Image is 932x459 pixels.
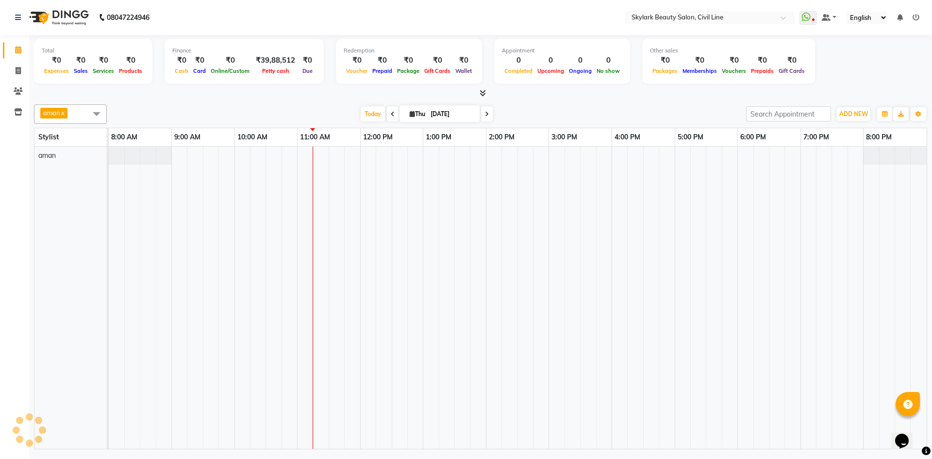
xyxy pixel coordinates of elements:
[719,55,749,66] div: ₹0
[344,55,370,66] div: ₹0
[107,4,150,31] b: 08047224946
[650,47,807,55] div: Other sales
[298,130,333,144] a: 11:00 AM
[749,68,776,74] span: Prepaids
[612,130,643,144] a: 4:00 PM
[172,55,191,66] div: ₹0
[502,68,535,74] span: Completed
[191,68,208,74] span: Card
[25,4,91,31] img: logo
[535,68,566,74] span: Upcoming
[300,68,315,74] span: Due
[407,110,428,118] span: Thu
[71,68,90,74] span: Sales
[566,55,594,66] div: 0
[680,68,719,74] span: Memberships
[42,47,145,55] div: Total
[864,130,894,144] a: 8:00 PM
[680,55,719,66] div: ₹0
[453,68,474,74] span: Wallet
[42,55,71,66] div: ₹0
[837,107,870,121] button: ADD NEW
[594,55,622,66] div: 0
[361,130,395,144] a: 12:00 PM
[172,68,191,74] span: Cash
[650,68,680,74] span: Packages
[776,68,807,74] span: Gift Cards
[749,55,776,66] div: ₹0
[776,55,807,66] div: ₹0
[566,68,594,74] span: Ongoing
[191,55,208,66] div: ₹0
[344,68,370,74] span: Voucher
[42,68,71,74] span: Expenses
[422,68,453,74] span: Gift Cards
[344,47,474,55] div: Redemption
[801,130,832,144] a: 7:00 PM
[395,55,422,66] div: ₹0
[90,68,116,74] span: Services
[116,68,145,74] span: Products
[38,151,56,160] span: aman
[260,68,292,74] span: Petty cash
[423,130,454,144] a: 1:00 PM
[370,68,395,74] span: Prepaid
[252,55,299,66] div: ₹39,88,512
[172,130,203,144] a: 9:00 AM
[675,130,706,144] a: 5:00 PM
[502,47,622,55] div: Appointment
[535,55,566,66] div: 0
[235,130,270,144] a: 10:00 AM
[746,106,831,121] input: Search Appointment
[549,130,580,144] a: 3:00 PM
[502,55,535,66] div: 0
[395,68,422,74] span: Package
[60,109,65,117] a: x
[486,130,517,144] a: 2:00 PM
[172,47,316,55] div: Finance
[38,133,59,141] span: Stylist
[43,109,60,117] span: aman
[299,55,316,66] div: ₹0
[839,110,868,118] span: ADD NEW
[71,55,90,66] div: ₹0
[361,106,385,121] span: Today
[116,55,145,66] div: ₹0
[208,55,252,66] div: ₹0
[891,420,922,449] iframe: chat widget
[370,55,395,66] div: ₹0
[90,55,116,66] div: ₹0
[738,130,768,144] a: 6:00 PM
[719,68,749,74] span: Vouchers
[422,55,453,66] div: ₹0
[208,68,252,74] span: Online/Custom
[109,130,140,144] a: 8:00 AM
[650,55,680,66] div: ₹0
[594,68,622,74] span: No show
[428,107,476,121] input: 2025-09-04
[453,55,474,66] div: ₹0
